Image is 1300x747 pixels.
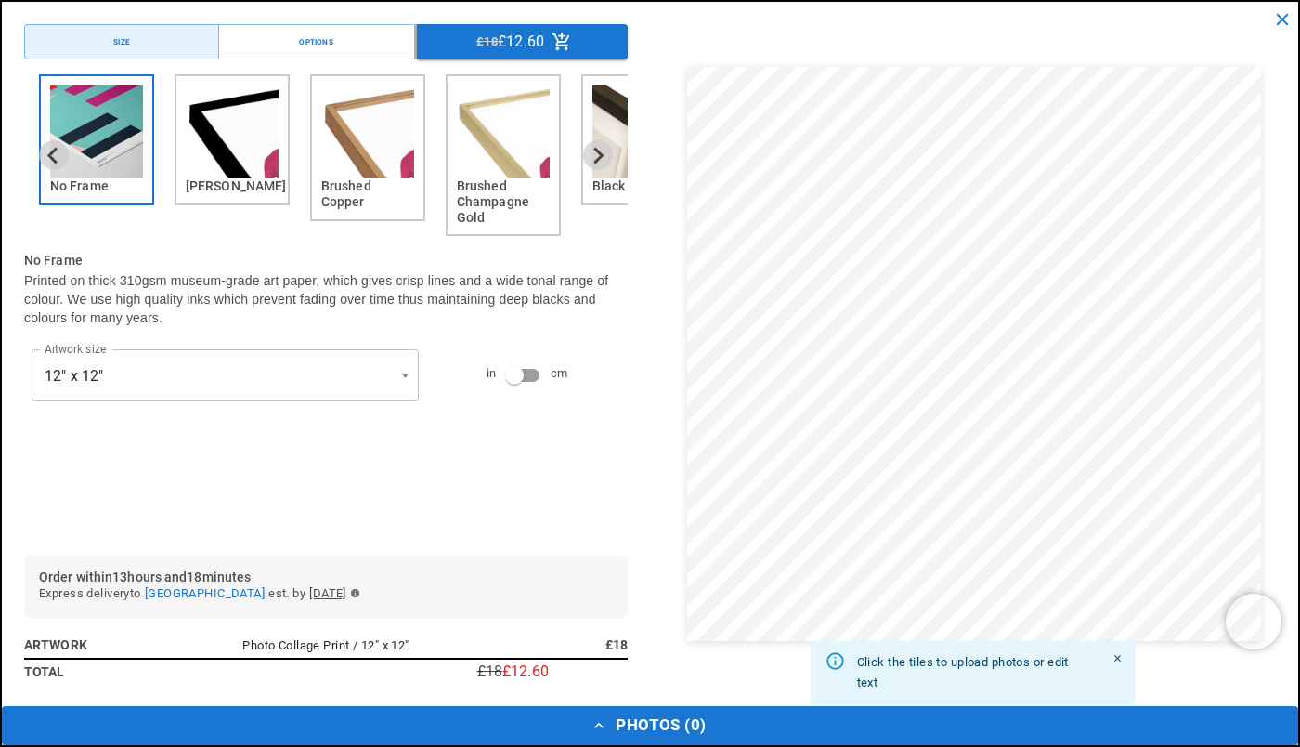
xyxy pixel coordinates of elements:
[321,178,414,210] h6: Brushed Copper
[299,35,333,48] div: Options
[24,633,628,684] table: simple table
[218,24,413,59] button: Options
[446,74,566,236] li: 4 of 6
[309,583,346,604] span: [DATE]
[24,271,628,327] p: Printed on thick 310gsm museum-grade art paper, which gives crisp lines and a wide tonal range of...
[477,635,629,655] h6: £18
[477,664,502,679] p: £18
[583,140,613,170] button: Next slide
[476,32,498,52] span: £18
[1226,594,1281,649] iframe: Chatra live chat
[24,635,175,655] h6: Artwork
[502,664,549,679] p: £12.60
[39,583,141,604] span: Express delivery to
[50,178,143,194] h6: No Frame
[551,363,568,384] span: cm
[487,363,497,384] span: in
[113,35,130,48] div: Size
[145,583,265,604] button: [GEOGRAPHIC_DATA]
[24,74,628,236] div: Frame Option
[857,655,1069,689] span: Click the tiles to upload photos or edit text
[242,638,409,652] span: Photo Collage Print / 12" x 12"
[175,74,295,236] li: 2 of 6
[1265,2,1300,37] button: close
[592,178,685,194] h6: Black Wood
[24,662,175,682] h6: Total
[24,24,628,59] div: Menu buttons
[310,74,431,236] li: 3 of 6
[457,178,550,225] h6: Brushed Champagne Gold
[45,341,106,357] label: Artwork size
[39,74,160,236] li: 1 of 6
[32,349,419,401] div: 12" x 12"
[24,251,628,271] h6: No Frame
[417,24,628,59] button: £18£12.60
[581,74,702,236] li: 5 of 6
[268,583,305,604] span: est. by
[39,140,69,170] button: Previous slide
[2,706,1298,745] button: Photos (0)
[24,24,219,59] button: Size
[1107,649,1128,670] button: Close
[498,34,544,49] p: £12.60
[145,586,265,600] span: [GEOGRAPHIC_DATA]
[186,178,279,194] h6: [PERSON_NAME]
[39,570,613,583] h6: Order within 13 hours and 18 minutes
